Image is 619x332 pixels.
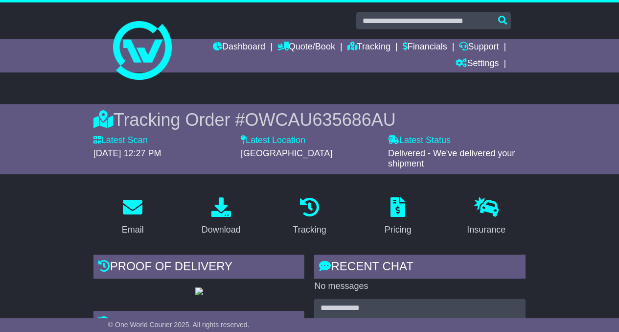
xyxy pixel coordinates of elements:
div: Email [122,223,144,237]
p: No messages [314,281,526,292]
span: © One World Courier 2025. All rights reserved. [108,321,250,329]
a: Settings [456,56,499,72]
a: Download [195,194,247,240]
a: Financials [403,39,447,56]
a: Tracking [347,39,390,56]
img: GetPodImage [195,287,203,295]
span: [GEOGRAPHIC_DATA] [241,148,332,158]
a: Dashboard [213,39,265,56]
div: Download [202,223,241,237]
label: Latest Scan [93,135,148,146]
label: Latest Location [241,135,305,146]
a: Support [459,39,499,56]
span: OWCAU635686AU [245,110,396,130]
a: Email [115,194,150,240]
a: Tracking [286,194,332,240]
a: Pricing [378,194,418,240]
span: [DATE] 12:27 PM [93,148,161,158]
label: Latest Status [388,135,451,146]
div: Tracking [293,223,326,237]
div: Pricing [385,223,412,237]
div: Tracking Order # [93,109,526,130]
a: Quote/Book [277,39,335,56]
a: Insurance [460,194,512,240]
div: RECENT CHAT [314,255,526,281]
div: Proof of Delivery [93,255,305,281]
div: Insurance [467,223,505,237]
span: Delivered - We've delivered your shipment [388,148,515,169]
